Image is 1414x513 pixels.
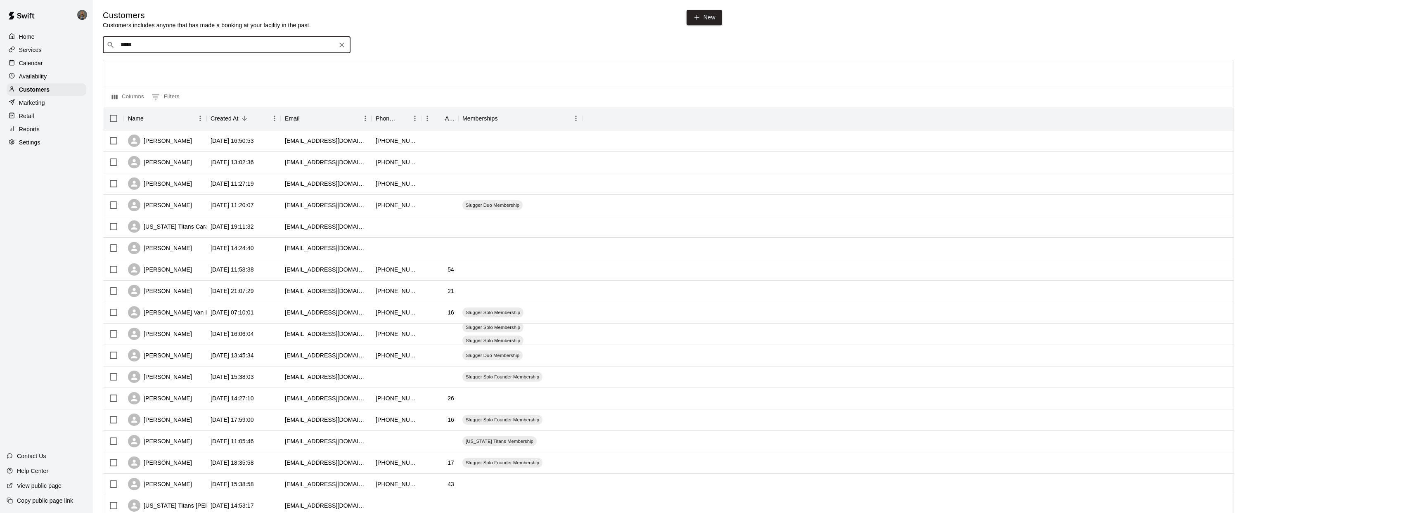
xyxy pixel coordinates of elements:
div: erinfountainlarson2428@gmail.com [285,287,367,295]
div: [PERSON_NAME] [128,328,192,340]
div: hayzlett2004@msn.com [285,201,367,209]
div: liburdystar@outlook.com [285,265,367,274]
div: 17 [448,459,454,467]
div: [PERSON_NAME] [128,456,192,469]
p: Settings [19,138,40,147]
p: Copy public page link [17,496,73,505]
div: Name [124,107,206,130]
button: Menu [359,112,372,125]
div: Customers [7,83,86,96]
button: Menu [194,112,206,125]
div: +19717193525 [376,287,417,295]
div: +14255033401 [376,330,417,338]
p: Home [19,33,35,41]
button: Sort [397,113,409,124]
div: 2025-10-03 07:10:01 [211,308,254,317]
div: 2025-10-05 11:20:07 [211,201,254,209]
button: Sort [300,113,311,124]
div: 2025-10-02 16:06:04 [211,330,254,338]
div: Presley Jantzi [76,7,93,23]
div: Slugger Solo Founder Membership [462,458,542,468]
div: +15412311262 [376,180,417,188]
p: Availability [19,72,47,80]
p: Help Center [17,467,48,475]
div: [PERSON_NAME] [128,435,192,447]
div: jwnelson.nelson1@gmail.com [285,330,367,338]
div: Slugger Duo Membership [462,350,523,360]
div: jefebass@gmail.com [285,180,367,188]
div: 2025-09-29 15:38:58 [211,480,254,488]
div: +15037019051 [376,265,417,274]
div: 43 [448,480,454,488]
div: [PERSON_NAME] [128,135,192,147]
div: [PERSON_NAME] [128,371,192,383]
span: Slugger Solo Founder Membership [462,459,542,466]
div: [PERSON_NAME] [128,285,192,297]
button: Menu [570,112,582,125]
button: Menu [409,112,421,125]
div: Slugger Solo Membership [462,322,523,332]
div: [PERSON_NAME] [128,242,192,254]
a: Retail [7,110,86,122]
div: [US_STATE] Titans Membership [462,436,537,446]
div: 2025-09-30 11:05:46 [211,437,254,445]
button: Sort [239,113,250,124]
div: Created At [206,107,281,130]
div: oregontitanssecretary@gmail.com [285,437,367,445]
div: +15412319822 [376,308,417,317]
div: 2025-10-04 14:24:40 [211,244,254,252]
div: 2025-10-01 15:38:03 [211,373,254,381]
div: Slugger Solo Founder Membership [462,415,542,425]
div: iaffkatz@gmail.com [285,244,367,252]
div: +15412311637 [376,137,417,145]
div: oregontitans1@gmail.com [285,222,367,231]
span: Slugger Solo Membership [462,309,523,316]
div: Email [281,107,372,130]
button: Select columns [110,90,146,104]
span: [US_STATE] Titans Membership [462,438,537,444]
a: Settings [7,136,86,149]
div: Slugger Duo Membership [462,200,523,210]
div: raydavis729@gmail.com [285,373,367,381]
div: garrettkoehler522@gmail.com [285,416,367,424]
p: Customers includes anyone that has made a booking at your facility in the past. [103,21,311,29]
button: Sort [144,113,155,124]
div: 2025-09-30 17:59:00 [211,416,254,424]
div: Reports [7,123,86,135]
div: mandm@wvi.com [285,158,367,166]
div: 2025-10-05 13:02:36 [211,158,254,166]
div: 16 [448,308,454,317]
p: Contact Us [17,452,46,460]
div: jenners426@yahoo.com [285,137,367,145]
div: 2025-09-29 14:53:17 [211,501,254,510]
div: [PERSON_NAME] [128,263,192,276]
button: Clear [336,39,348,51]
span: Slugger Solo Founder Membership [462,374,542,380]
div: Slugger Solo Membership [462,336,523,345]
div: amelialeeanne@icloud.com [285,459,367,467]
div: 2025-10-01 14:27:10 [211,394,254,402]
div: +15419054213 [376,416,417,424]
div: +15417403400 [376,394,417,402]
a: New [687,10,722,25]
a: Home [7,31,86,43]
div: Slugger Solo Membership [462,307,523,317]
div: [PERSON_NAME] [128,156,192,168]
span: Slugger Duo Membership [462,352,523,359]
div: oregontitansvp@gmail.com [285,501,367,510]
p: Marketing [19,99,45,107]
div: Services [7,44,86,56]
a: Availability [7,70,86,83]
div: 2025-10-05 11:27:19 [211,180,254,188]
a: Marketing [7,97,86,109]
div: 54 [448,265,454,274]
img: Presley Jantzi [77,10,87,20]
div: phil.van5381@yahoo.com [285,308,367,317]
div: [PERSON_NAME] [128,177,192,190]
div: +15419746330 [376,459,417,467]
div: dayvidgarcia17@gmail.com [285,394,367,402]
